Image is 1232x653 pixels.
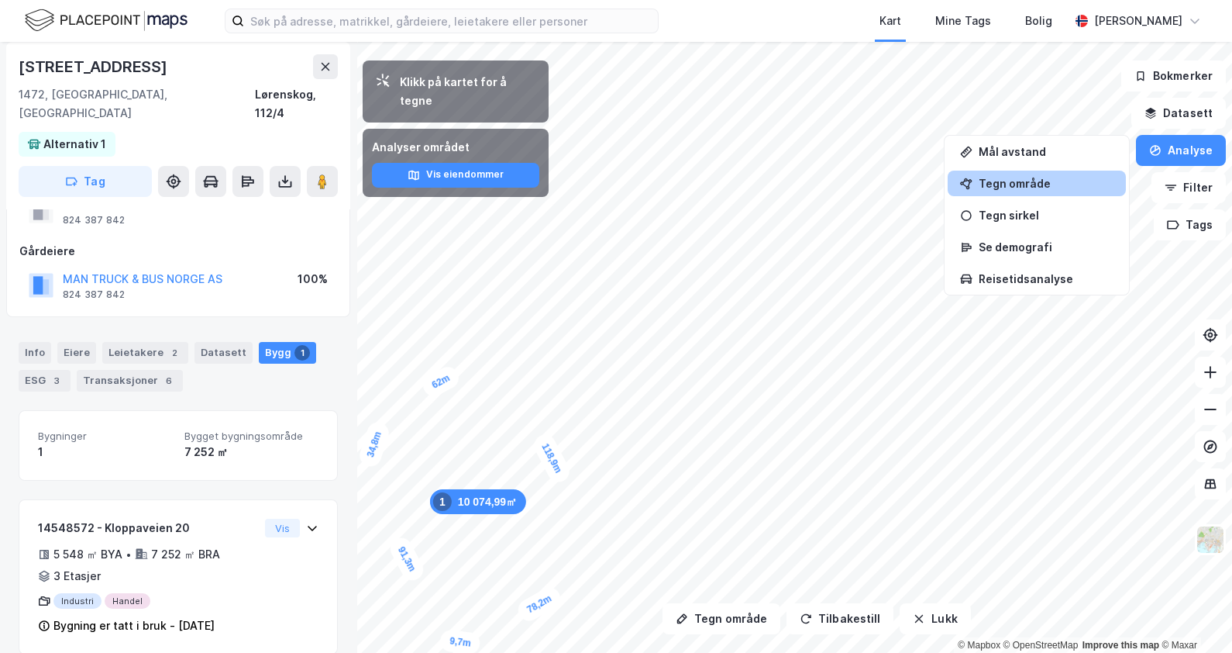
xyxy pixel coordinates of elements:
a: OpenStreetMap [1003,640,1079,651]
div: Transaksjoner [77,370,183,392]
button: Analyse [1136,135,1226,166]
span: Bygninger [38,430,172,443]
span: Bygget bygningsområde [184,430,318,443]
div: Kart [879,12,901,30]
button: Tegn område [662,603,780,634]
div: Map marker [531,431,573,485]
div: [PERSON_NAME] [1094,12,1182,30]
div: 2 [167,345,182,361]
iframe: Chat Widget [1155,579,1232,653]
div: 100% [298,270,328,288]
input: Søk på adresse, matrikkel, gårdeiere, leietakere eller personer [244,9,658,33]
div: Gårdeiere [19,242,337,261]
div: 824 387 842 [63,214,125,226]
button: Filter [1151,172,1226,203]
div: Se demografi [979,240,1113,254]
button: Vis eiendommer [372,163,539,188]
div: Mål avstand [979,145,1113,158]
button: Tags [1154,209,1226,240]
div: • [126,548,132,561]
div: Bygning er tatt i bruk - [DATE] [53,617,215,635]
img: Z [1196,525,1225,555]
div: Map marker [387,534,427,584]
div: Tegn område [979,177,1113,190]
button: Vis [265,519,300,537]
div: Alternativ 1 [43,135,106,154]
button: Lukk [900,603,970,634]
div: Map marker [430,489,526,514]
div: Kontrollprogram for chat [1155,579,1232,653]
div: Bolig [1025,12,1052,30]
button: Tilbakestill [786,603,893,634]
div: 5 548 ㎡ BYA [53,545,122,564]
div: Analyser området [372,138,539,157]
div: Eiere [57,342,96,364]
div: 1 [38,443,172,461]
div: 6 [161,373,177,389]
div: Datasett [194,342,253,364]
a: Improve this map [1082,640,1159,651]
div: Info [19,342,51,364]
div: 3 Etasjer [53,567,101,586]
div: 824 387 842 [63,288,125,301]
div: Reisetidsanalyse [979,272,1113,285]
div: 7 252 ㎡ [184,443,318,461]
div: Map marker [357,420,392,469]
div: 3 [49,373,64,389]
div: Klikk på kartet for å tegne [400,73,536,110]
div: ESG [19,370,71,392]
img: logo.f888ab2527a4732fd821a326f86c7f29.svg [25,7,188,34]
div: 7 252 ㎡ BRA [151,545,220,564]
div: Bygg [259,342,316,364]
div: [STREET_ADDRESS] [19,54,170,79]
a: Mapbox [958,640,1000,651]
div: Tegn sirkel [979,209,1113,222]
div: Lørenskog, 112/4 [255,85,338,123]
div: 1472, [GEOGRAPHIC_DATA], [GEOGRAPHIC_DATA] [19,85,255,123]
div: 1 [294,345,310,361]
div: Mine Tags [935,12,991,30]
div: Leietakere [102,342,188,364]
button: Tag [19,166,152,197]
button: Bokmerker [1121,60,1226,92]
div: 14548572 - Kloppaveien 20 [38,519,259,537]
div: Map marker [419,363,463,399]
button: Datasett [1131,98,1226,129]
div: Map marker [514,584,564,625]
div: 1 [433,492,452,511]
